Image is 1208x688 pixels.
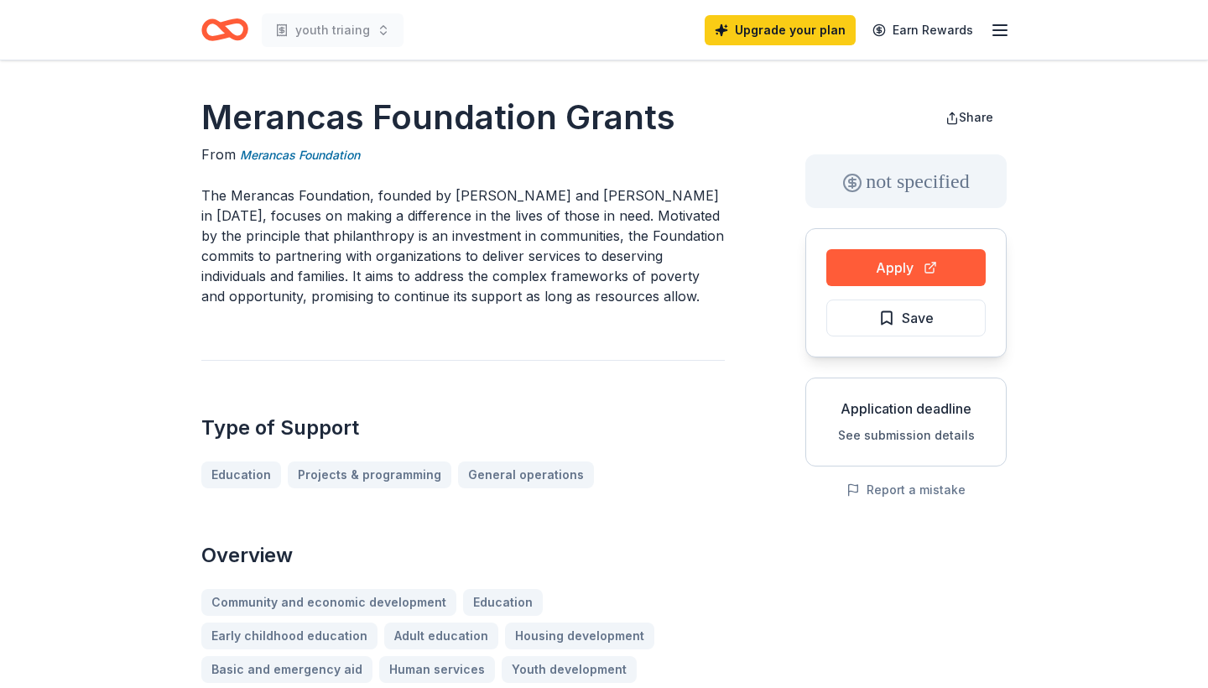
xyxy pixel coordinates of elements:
[826,249,986,286] button: Apply
[262,13,404,47] button: youth triaing
[295,20,370,40] span: youth triaing
[902,307,934,329] span: Save
[201,461,281,488] a: Education
[959,110,993,124] span: Share
[805,154,1007,208] div: not specified
[862,15,983,45] a: Earn Rewards
[240,145,360,165] a: Merancas Foundation
[932,101,1007,134] button: Share
[846,480,966,500] button: Report a mistake
[201,542,725,569] h2: Overview
[201,185,725,306] p: The Merancas Foundation, founded by [PERSON_NAME] and [PERSON_NAME] in [DATE], focuses on making ...
[705,15,856,45] a: Upgrade your plan
[820,399,992,419] div: Application deadline
[288,461,451,488] a: Projects & programming
[458,461,594,488] a: General operations
[201,10,248,50] a: Home
[838,425,975,446] button: See submission details
[201,144,725,165] div: From
[201,414,725,441] h2: Type of Support
[826,300,986,336] button: Save
[201,94,725,141] h1: Merancas Foundation Grants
